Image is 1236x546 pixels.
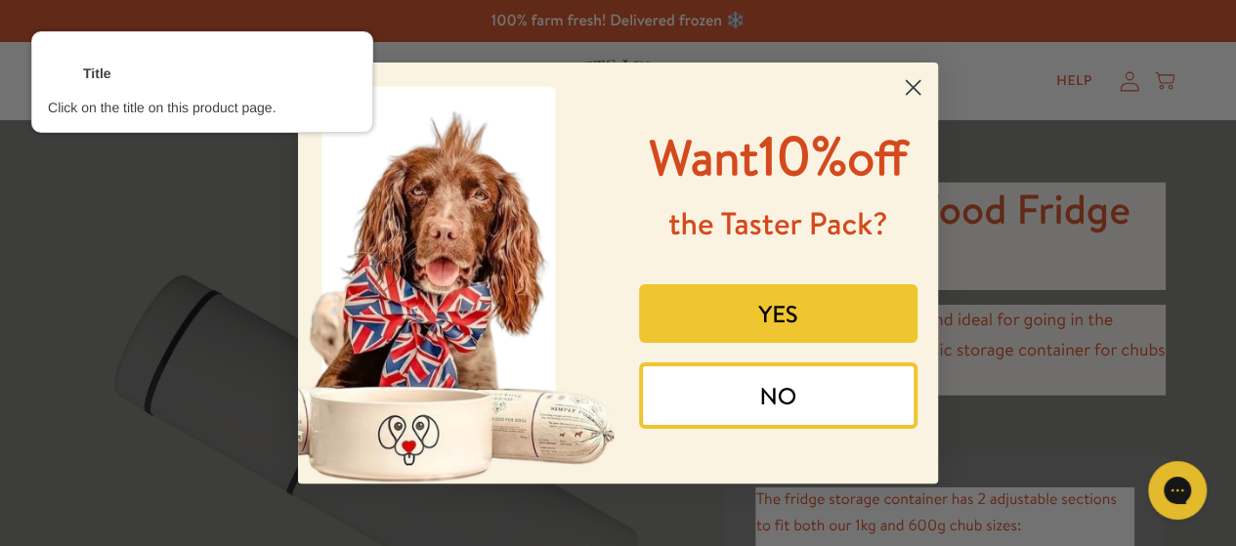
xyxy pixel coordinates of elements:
[639,362,918,429] button: NO
[896,70,930,105] button: Close dialog
[639,284,918,343] button: YES
[847,124,908,191] span: off
[649,117,908,192] span: 10%
[48,99,357,116] div: Click on the title on this product page.
[83,64,111,82] div: Title
[1138,454,1216,526] iframe: Gorgias live chat messenger
[48,60,67,87] div: <
[668,202,887,245] span: the Taster Pack?
[649,124,758,191] span: Want
[298,63,618,483] img: 8afefe80-1ef6-417a-b86b-9520c2248d41.jpeg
